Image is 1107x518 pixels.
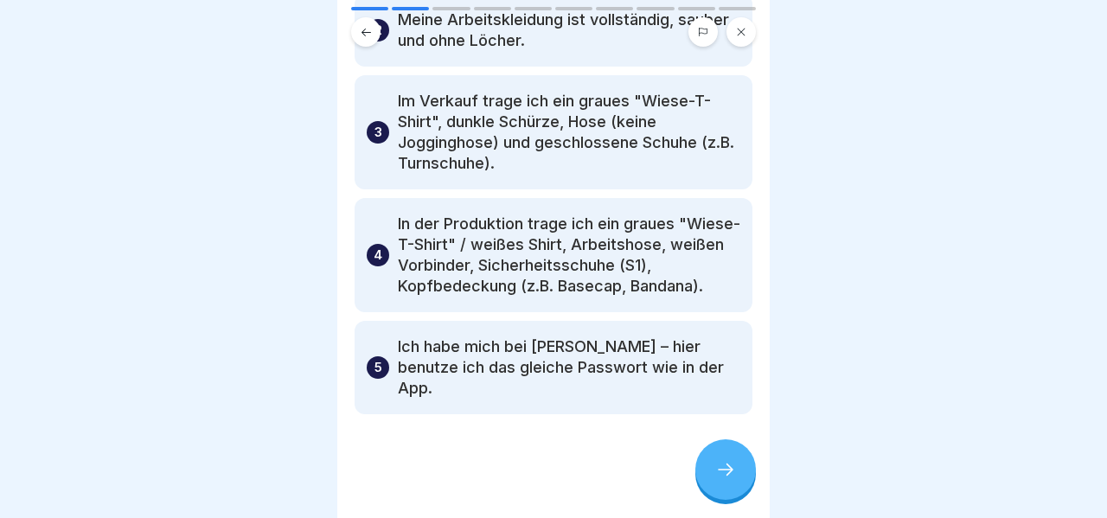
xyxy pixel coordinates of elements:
p: 3 [374,122,382,143]
p: In der Produktion trage ich ein graues "Wiese-T-Shirt" / weißes Shirt, Arbeitshose, weißen Vorbin... [398,214,740,297]
p: Im Verkauf trage ich ein graues "Wiese-T-Shirt", dunkle Schürze, Hose (keine Jogginghose) und ges... [398,91,740,174]
p: 5 [374,357,382,378]
p: 4 [374,245,382,265]
p: Ich habe mich bei [PERSON_NAME] – hier benutze ich das gleiche Passwort wie in der App. [398,336,740,399]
